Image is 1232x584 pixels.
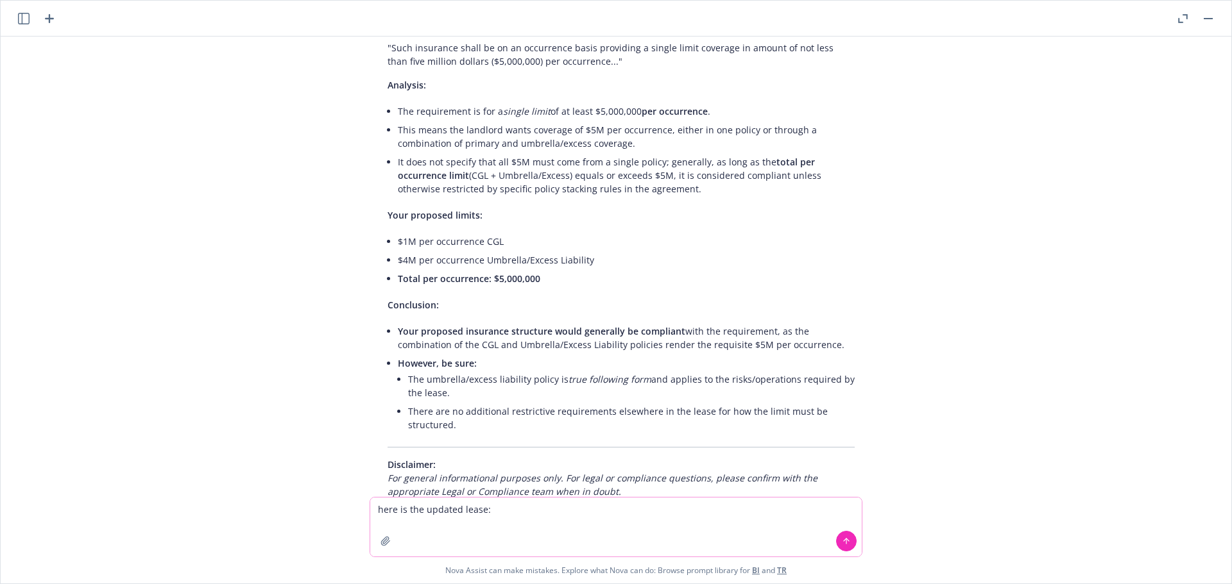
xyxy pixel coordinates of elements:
[370,497,862,556] textarea: here is the updated lease:
[388,209,483,221] span: Your proposed limits:
[408,370,855,402] li: The umbrella/excess liability policy is and applies to the risks/operations required by the lease.
[388,41,855,68] p: "Such insurance shall be on an occurrence basis providing a single limit coverage in amount of no...
[408,402,855,434] li: There are no additional restrictive requirements elsewhere in the lease for how the limit must be...
[445,557,787,583] span: Nova Assist can make mistakes. Explore what Nova can do: Browse prompt library for and
[398,121,855,153] li: This means the landlord wants coverage of $5M per occurrence, either in one policy or through a c...
[398,357,477,369] span: However, be sure:
[752,565,760,576] a: BI
[777,565,787,576] a: TR
[398,325,685,337] span: Your proposed insurance structure would generally be compliant
[398,102,855,121] li: The requirement is for a of at least $5,000,000 .
[388,299,439,311] span: Conclusion:
[398,272,540,285] span: Total per occurrence: $5,000,000
[388,458,436,471] span: Disclaimer:
[569,373,651,385] em: true following form
[503,105,551,117] em: single limit
[398,322,855,354] li: with the requirement, as the combination of the CGL and Umbrella/Excess Liability policies render...
[388,472,817,497] em: For general informational purposes only. For legal or compliance questions, please confirm with t...
[398,153,855,198] li: It does not specify that all $5M must come from a single policy; generally, as long as the (CGL +...
[398,232,855,251] li: $1M per occurrence CGL
[642,105,708,117] span: per occurrence
[398,251,855,269] li: $4M per occurrence Umbrella/Excess Liability
[388,79,426,91] span: Analysis:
